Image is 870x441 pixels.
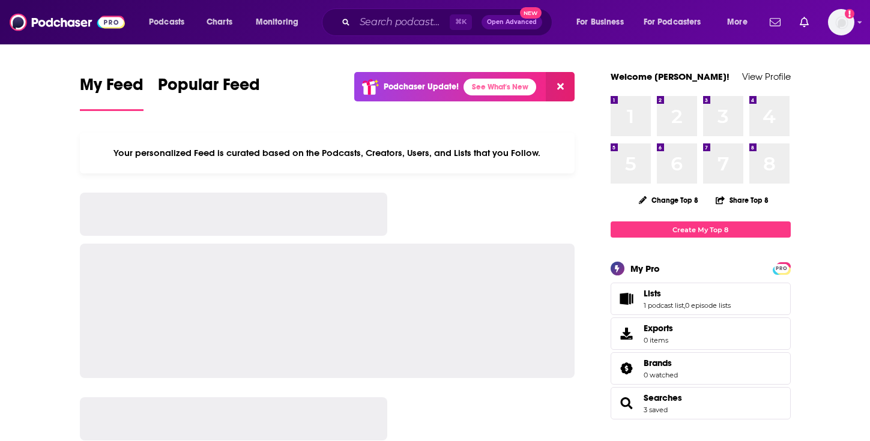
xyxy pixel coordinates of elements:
[644,323,673,334] span: Exports
[644,288,731,299] a: Lists
[611,71,730,82] a: Welcome [PERSON_NAME]!
[80,74,143,111] a: My Feed
[611,221,791,238] a: Create My Top 8
[727,14,748,31] span: More
[644,358,678,368] a: Brands
[520,7,542,19] span: New
[149,14,184,31] span: Podcasts
[685,301,731,310] a: 0 episode lists
[828,9,854,35] img: User Profile
[199,13,240,32] a: Charts
[632,193,706,208] button: Change Top 8
[568,13,639,32] button: open menu
[247,13,314,32] button: open menu
[80,133,575,173] div: Your personalized Feed is curated based on the Podcasts, Creators, Users, and Lists that you Follow.
[615,395,639,412] a: Searches
[140,13,200,32] button: open menu
[487,19,537,25] span: Open Advanced
[615,360,639,377] a: Brands
[636,13,719,32] button: open menu
[10,11,125,34] img: Podchaser - Follow, Share and Rate Podcasts
[333,8,564,36] div: Search podcasts, credits, & more...
[611,352,791,385] span: Brands
[450,14,472,30] span: ⌘ K
[611,283,791,315] span: Lists
[795,12,814,32] a: Show notifications dropdown
[576,14,624,31] span: For Business
[207,14,232,31] span: Charts
[828,9,854,35] span: Logged in as danikarchmer
[256,14,298,31] span: Monitoring
[464,79,536,95] a: See What's New
[775,263,789,272] a: PRO
[828,9,854,35] button: Show profile menu
[775,264,789,273] span: PRO
[80,74,143,102] span: My Feed
[719,13,763,32] button: open menu
[644,14,701,31] span: For Podcasters
[482,15,542,29] button: Open AdvancedNew
[615,325,639,342] span: Exports
[644,301,684,310] a: 1 podcast list
[644,336,673,344] span: 0 items
[355,13,450,32] input: Search podcasts, credits, & more...
[644,358,672,368] span: Brands
[715,188,769,212] button: Share Top 8
[765,12,785,32] a: Show notifications dropdown
[158,74,260,102] span: Popular Feed
[742,71,791,82] a: View Profile
[644,392,682,403] a: Searches
[845,9,854,19] svg: Add a profile image
[158,74,260,111] a: Popular Feed
[684,301,685,310] span: ,
[615,290,639,307] a: Lists
[644,406,668,414] a: 3 saved
[611,317,791,350] a: Exports
[644,288,661,299] span: Lists
[630,263,660,274] div: My Pro
[384,82,459,92] p: Podchaser Update!
[611,387,791,419] span: Searches
[644,371,678,379] a: 0 watched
